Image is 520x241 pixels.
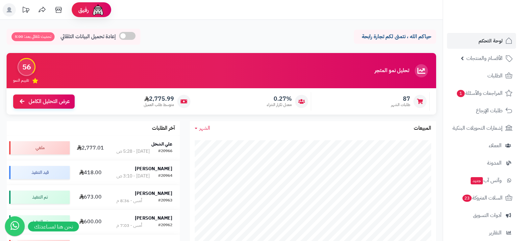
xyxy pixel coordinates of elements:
span: معدل تكرار الشراء [267,102,292,108]
a: السلات المتروكة23 [447,190,516,206]
a: الطلبات [447,68,516,84]
span: جديد [471,177,483,184]
td: 600.00 [72,210,109,234]
h3: آخر الطلبات [152,125,175,131]
span: الطلبات [487,71,503,80]
span: طلبات الإرجاع [476,106,503,115]
div: ملغي [9,141,70,154]
a: التقارير [447,225,516,241]
div: #20966 [158,148,172,155]
span: تحديث تلقائي بعد: 5:00 [12,32,55,41]
td: 673.00 [72,185,109,209]
div: [DATE] - 5:28 ص [116,148,150,155]
div: #20962 [158,222,172,229]
span: إعادة تحميل البيانات التلقائي [61,33,116,40]
span: التقارير [489,228,502,237]
span: 1 [457,90,465,97]
div: تم التنفيذ [9,191,70,204]
div: [DATE] - 3:10 ص [116,173,150,179]
a: الشهر [195,124,210,132]
div: #20964 [158,173,172,179]
a: العملاء [447,138,516,153]
span: وآتس آب [470,176,502,185]
span: 87 [391,95,410,102]
strong: علي الشخل [151,141,172,147]
span: عرض التحليل الكامل [29,98,70,105]
span: المراجعات والأسئلة [456,89,503,98]
a: لوحة التحكم [447,33,516,49]
a: عرض التحليل الكامل [13,94,75,109]
strong: [PERSON_NAME] [135,165,172,172]
p: حياكم الله ، نتمنى لكم تجارة رابحة [359,33,431,40]
span: متوسط طلب العميل [144,102,174,108]
td: 418.00 [72,160,109,185]
span: الشهر [199,124,210,132]
a: المدونة [447,155,516,171]
a: إشعارات التحويلات البنكية [447,120,516,136]
div: تم التنفيذ [9,215,70,228]
h3: تحليل نمو المتجر [375,68,409,74]
span: المدونة [487,158,502,168]
div: أمس - 8:36 م [116,198,142,204]
div: #20963 [158,198,172,204]
span: طلبات الشهر [391,102,410,108]
strong: [PERSON_NAME] [135,190,172,197]
h3: المبيعات [414,125,431,131]
span: أدوات التسويق [473,211,502,220]
div: قيد التنفيذ [9,166,70,179]
strong: [PERSON_NAME] [135,215,172,222]
span: الأقسام والمنتجات [466,54,503,63]
span: السلات المتروكة [462,193,503,202]
span: 2,775.99 [144,95,174,102]
span: 23 [462,195,472,202]
a: وآتس آبجديد [447,173,516,188]
img: ai-face.png [91,3,105,16]
span: 0.27% [267,95,292,102]
td: 2,777.01 [72,136,109,160]
span: رفيق [78,6,89,14]
a: أدوات التسويق [447,207,516,223]
span: العملاء [489,141,502,150]
a: المراجعات والأسئلة1 [447,85,516,101]
span: تقييم النمو [13,78,29,83]
a: تحديثات المنصة [17,3,34,18]
div: أمس - 7:03 م [116,222,142,229]
span: إشعارات التحويلات البنكية [453,123,503,133]
span: لوحة التحكم [479,36,503,45]
a: طلبات الإرجاع [447,103,516,119]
